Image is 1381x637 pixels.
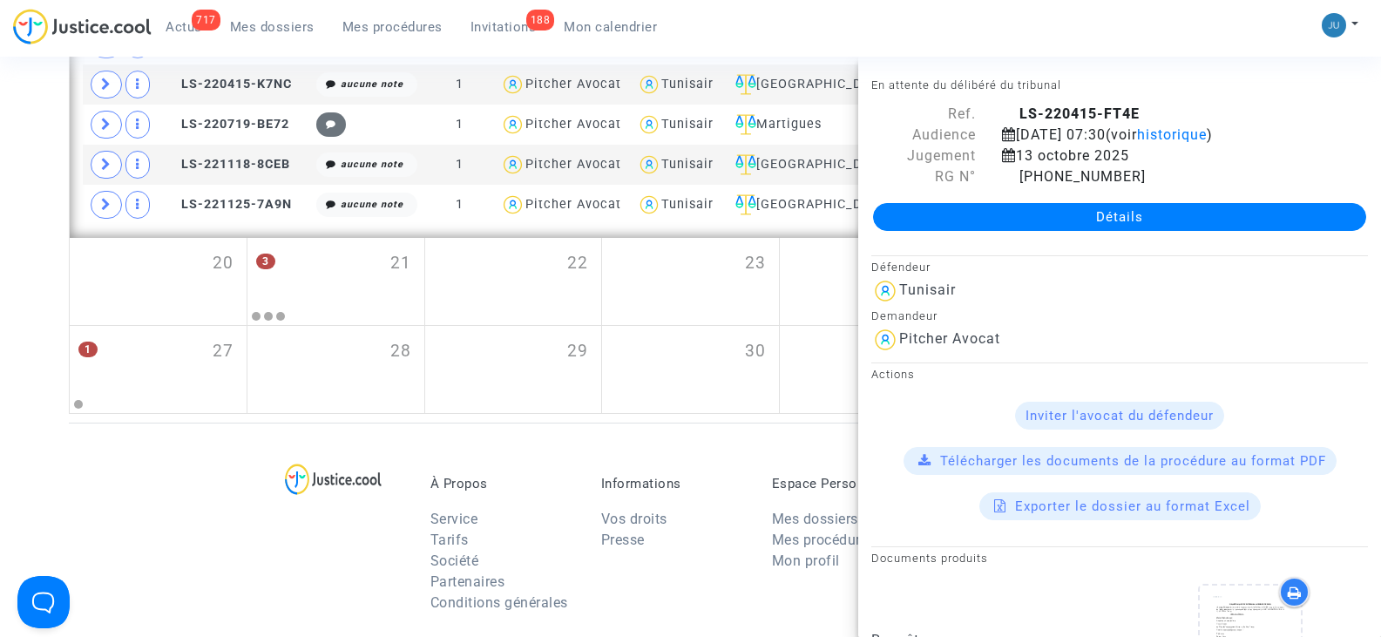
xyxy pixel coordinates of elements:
[426,64,495,105] td: 1
[430,476,575,491] p: À Propos
[780,326,957,413] div: vendredi octobre 31
[192,10,220,30] div: 717
[430,532,469,548] a: Tarifs
[1015,498,1250,514] span: Exporter le dossier au format Excel
[602,326,779,413] div: jeudi octobre 30
[152,14,216,40] a: 717Actus
[426,105,495,145] td: 1
[780,238,957,325] div: vendredi octobre 24
[871,261,931,274] small: Défendeur
[858,104,989,125] div: Ref.
[328,14,457,40] a: Mes procédures
[989,125,1337,146] div: [DATE] 07:30
[216,14,328,40] a: Mes dossiers
[70,326,247,394] div: lundi octobre 27, One event, click to expand
[637,112,662,138] img: icon-user.svg
[602,238,779,325] div: jeudi octobre 23
[550,14,671,40] a: Mon calendrier
[1019,105,1140,122] b: LS-220415-FT4E
[873,203,1366,231] a: Détails
[871,309,938,322] small: Demandeur
[525,77,621,91] div: Pitcher Avocat
[470,19,537,35] span: Invitations
[13,9,152,44] img: jc-logo.svg
[871,78,1061,91] small: En attente du délibéré du tribunal
[430,573,505,590] a: Partenaires
[430,552,479,569] a: Société
[858,125,989,146] div: Audience
[564,19,657,35] span: Mon calendrier
[247,326,424,413] div: mardi octobre 28
[426,185,495,225] td: 1
[601,532,645,548] a: Presse
[341,159,403,170] i: aucune note
[899,281,956,298] div: Tunisair
[457,14,551,40] a: 188Invitations
[500,193,525,218] img: icon-user.svg
[661,157,714,172] div: Tunisair
[735,114,756,135] img: icon-faciliter-sm.svg
[500,72,525,98] img: icon-user.svg
[1106,126,1213,143] span: (voir )
[342,19,443,35] span: Mes procédures
[745,339,766,364] span: 30
[601,511,667,527] a: Vos droits
[426,145,495,185] td: 1
[213,339,234,364] span: 27
[425,238,602,325] div: mercredi octobre 22
[567,251,588,276] span: 22
[430,594,568,611] a: Conditions générales
[858,146,989,166] div: Jugement
[17,576,70,628] iframe: Help Scout Beacon - Open
[70,238,247,325] div: lundi octobre 20
[166,157,290,172] span: LS-221118-8CEB
[341,199,403,210] i: aucune note
[230,19,315,35] span: Mes dossiers
[166,197,292,212] span: LS-221125-7A9N
[166,117,289,132] span: LS-220719-BE72
[256,254,275,269] span: 3
[567,339,588,364] span: 29
[728,154,895,175] div: [GEOGRAPHIC_DATA]
[525,117,621,132] div: Pitcher Avocat
[772,532,876,548] a: Mes procédures
[871,368,915,381] small: Actions
[745,251,766,276] span: 23
[871,277,899,305] img: icon-user.svg
[247,238,424,306] div: mardi octobre 21, 3 events, click to expand
[661,197,714,212] div: Tunisair
[390,339,411,364] span: 28
[166,77,292,91] span: LS-220415-K7NC
[772,552,840,569] a: Mon profil
[661,77,714,91] div: Tunisair
[637,72,662,98] img: icon-user.svg
[500,112,525,138] img: icon-user.svg
[728,74,895,95] div: [GEOGRAPHIC_DATA]
[940,453,1326,469] span: Télécharger les documents de la procédure au format PDF
[899,330,1000,347] div: Pitcher Avocat
[637,152,662,178] img: icon-user.svg
[1002,168,1146,185] span: [PHONE_NUMBER]
[525,197,621,212] div: Pitcher Avocat
[728,194,895,215] div: [GEOGRAPHIC_DATA]
[772,476,917,491] p: Espace Personnel
[1322,13,1346,37] img: 5a1477657f894e90ed302d2948cf88b6
[858,166,989,187] div: RG N°
[871,326,899,354] img: icon-user.svg
[735,194,756,215] img: icon-faciliter-sm.svg
[661,117,714,132] div: Tunisair
[285,464,382,495] img: logo-lg.svg
[637,193,662,218] img: icon-user.svg
[871,552,988,565] small: Documents produits
[341,78,403,90] i: aucune note
[989,146,1337,166] div: 13 octobre 2025
[213,251,234,276] span: 20
[1026,408,1214,424] span: Inviter l'avocat du défendeur
[525,157,621,172] div: Pitcher Avocat
[500,152,525,178] img: icon-user.svg
[601,476,746,491] p: Informations
[772,511,858,527] a: Mes dossiers
[728,114,895,135] div: Martigues
[425,326,602,413] div: mercredi octobre 29
[390,251,411,276] span: 21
